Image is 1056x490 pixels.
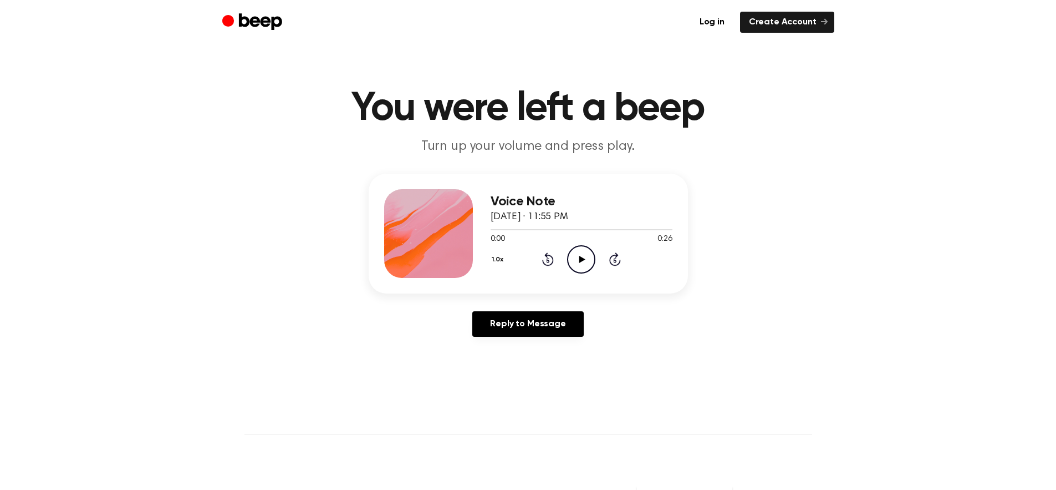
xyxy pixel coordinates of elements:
span: [DATE] · 11:55 PM [491,212,568,222]
span: 0:00 [491,234,505,245]
a: Beep [222,12,285,33]
a: Create Account [740,12,834,33]
a: Reply to Message [472,311,583,337]
a: Log in [691,12,733,33]
p: Turn up your volume and press play. [315,138,741,156]
button: 1.0x [491,250,508,269]
span: 0:26 [657,234,672,245]
h3: Voice Note [491,194,672,209]
h1: You were left a beep [244,89,812,129]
